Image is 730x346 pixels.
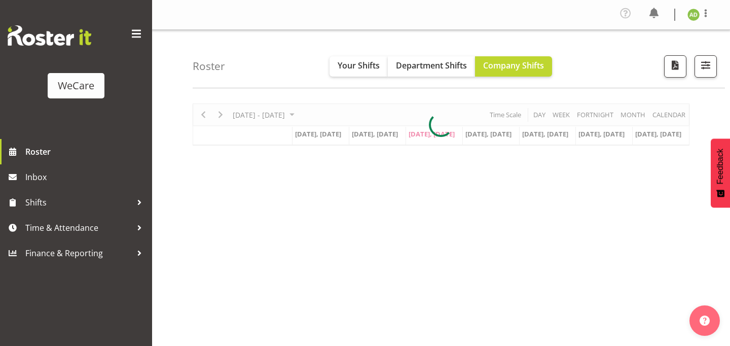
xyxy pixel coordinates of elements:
[25,220,132,235] span: Time & Attendance
[193,60,225,72] h4: Roster
[716,149,725,184] span: Feedback
[25,144,147,159] span: Roster
[664,55,686,78] button: Download a PDF of the roster according to the set date range.
[25,169,147,185] span: Inbox
[711,139,730,207] button: Feedback - Show survey
[338,60,380,71] span: Your Shifts
[58,78,94,93] div: WeCare
[388,56,475,77] button: Department Shifts
[483,60,544,71] span: Company Shifts
[396,60,467,71] span: Department Shifts
[687,9,700,21] img: aleea-devonport10476.jpg
[25,246,132,261] span: Finance & Reporting
[700,316,710,326] img: help-xxl-2.png
[330,56,388,77] button: Your Shifts
[695,55,717,78] button: Filter Shifts
[475,56,552,77] button: Company Shifts
[25,195,132,210] span: Shifts
[8,25,91,46] img: Rosterit website logo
